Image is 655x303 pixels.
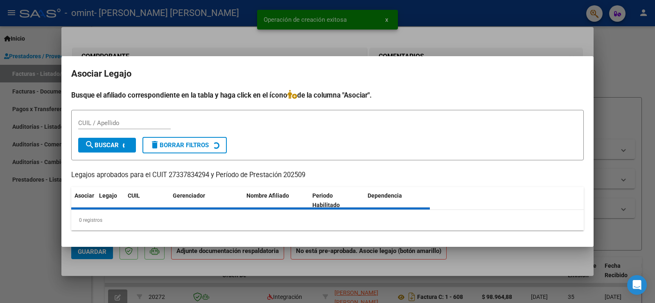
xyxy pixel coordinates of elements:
[78,138,136,153] button: Buscar
[627,275,647,295] div: Open Intercom Messenger
[169,187,243,214] datatable-header-cell: Gerenciador
[85,141,119,149] span: Buscar
[312,192,340,208] span: Periodo Habilitado
[124,187,169,214] datatable-header-cell: CUIL
[128,192,140,199] span: CUIL
[75,192,94,199] span: Asociar
[150,140,160,150] mat-icon: delete
[99,192,117,199] span: Legajo
[243,187,309,214] datatable-header-cell: Nombre Afiliado
[364,187,430,214] datatable-header-cell: Dependencia
[309,187,364,214] datatable-header-cell: Periodo Habilitado
[71,187,96,214] datatable-header-cell: Asociar
[71,210,584,230] div: 0 registros
[150,141,209,149] span: Borrar Filtros
[96,187,124,214] datatable-header-cell: Legajo
[71,170,584,180] p: Legajos aprobados para el CUIT 27337834294 y Período de Prestación 202509
[142,137,227,153] button: Borrar Filtros
[85,140,95,150] mat-icon: search
[246,192,289,199] span: Nombre Afiliado
[71,90,584,100] h4: Busque el afiliado correspondiente en la tabla y haga click en el ícono de la columna "Asociar".
[368,192,402,199] span: Dependencia
[71,66,584,82] h2: Asociar Legajo
[173,192,205,199] span: Gerenciador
